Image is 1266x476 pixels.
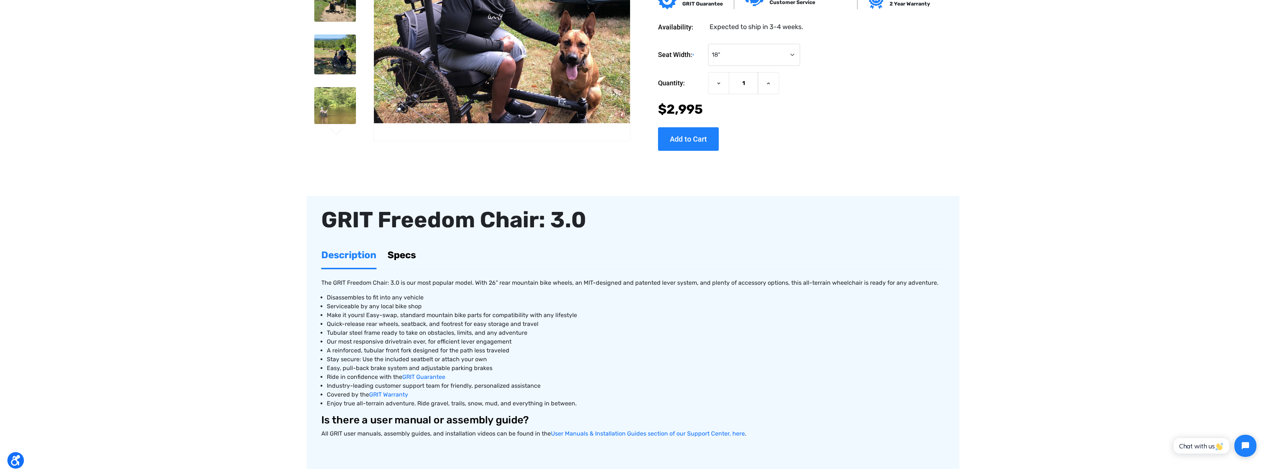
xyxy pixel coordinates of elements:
span: Tubular steel frame ready to take on obstacles, limits, and any adventure [327,329,527,336]
input: Add to Cart [658,127,719,150]
div: GRIT Freedom Chair: 3.0 [321,203,945,237]
span: Enjoy true all-terrain adventure. Ride gravel, trails, snow, mud, and everything in between. [327,400,577,407]
p: All GRIT user manuals, assembly guides, and installation videos can be found in the . [321,429,945,438]
label: Quantity: [658,72,704,94]
h3: Is there a user manual or assembly guide? [321,414,945,426]
img: GRIT Freedom Chair: 3.0 [314,87,356,124]
span: Industry-leading customer support team for friendly, personalized assistance [327,382,541,389]
span: Serviceable by any local bike shop [327,303,422,310]
span: A reinforced, tubular front fork designed for the path less traveled [327,347,509,354]
span: $2,995 [658,102,703,117]
button: Go to slide 1 of 3 [329,128,344,137]
a: Description [321,242,376,268]
span: The GRIT Freedom Chair: 3.0 is our most popular model. With 26” rear mountain bike wheels, an MIT... [321,279,938,286]
span: Our most responsive drivetrain ever, for efficient lever engagement [327,338,512,345]
a: Specs [388,242,416,268]
span: Stay secure: Use the included seatbelt or attach your own [327,356,487,363]
span: Easy, pull-back brake system and adjustable parking brakes [327,365,492,372]
strong: GRIT Guarantee [682,1,723,7]
dd: Expected to ship in 3-4 weeks. [710,22,803,32]
strong: 2 Year Warranty [890,1,930,7]
span: Quick-release rear wheels, seatback, and footrest for easy storage and travel [327,320,538,327]
span: Covered by the [327,391,369,398]
span: Ride in confidence with the [327,373,402,380]
label: Seat Width: [658,44,704,66]
dt: Availability: [658,22,704,32]
span: Disassembles to fit into any vehicle [327,294,424,301]
a: GRIT Guarantee [402,373,445,380]
span: Make it yours! Easy-swap, standard mountain bike parts for compatibility with any lifestyle [327,312,577,319]
a: User Manuals & Installation Guides section of our Support Center, here [551,430,745,437]
img: GRIT Freedom Chair: 3.0 [314,35,356,74]
iframe: Tidio Chat [1166,429,1263,463]
a: GRIT Warranty [369,391,408,398]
